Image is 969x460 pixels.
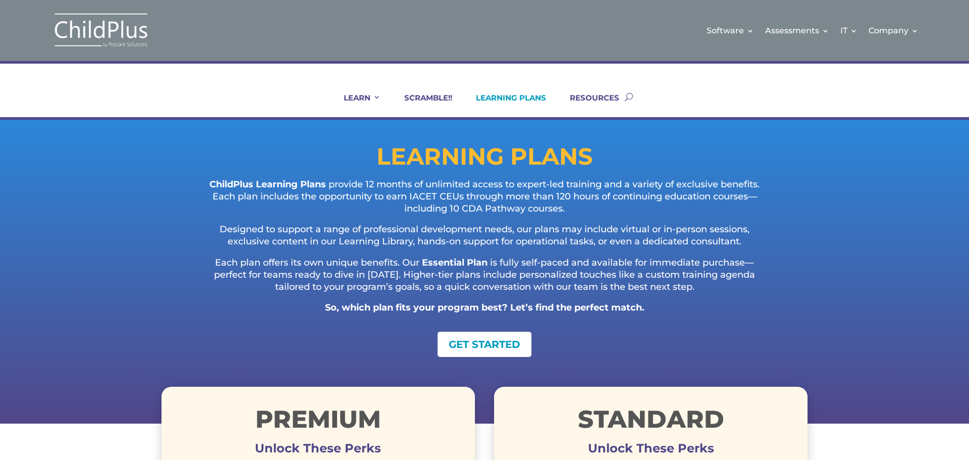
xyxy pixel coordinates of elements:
p: Each plan offers its own unique benefits. Our is fully self-paced and available for immediate pur... [202,257,767,302]
h1: LEARNING PLANS [161,145,807,173]
h1: Premium [161,407,475,436]
h1: STANDARD [494,407,807,436]
strong: So, which plan fits your program best? Let’s find the perfect match. [325,302,644,313]
strong: ChildPlus Learning Plans [209,179,326,190]
a: Software [707,10,754,51]
h3: Unlock These Perks [161,448,475,453]
a: RESOURCES [557,93,619,117]
a: SCRAMBLE!! [392,93,452,117]
strong: Essential Plan [422,257,488,268]
p: provide 12 months of unlimited access to expert-led training and a variety of exclusive benefits.... [202,179,767,224]
h3: Unlock These Perks [494,448,807,453]
a: LEARNING PLANS [463,93,546,117]
a: IT [840,10,857,51]
a: GET STARTED [438,332,531,357]
p: Designed to support a range of professional development needs, our plans may include virtual or i... [202,224,767,257]
a: Assessments [765,10,829,51]
a: Company [869,10,919,51]
a: LEARN [331,93,381,117]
